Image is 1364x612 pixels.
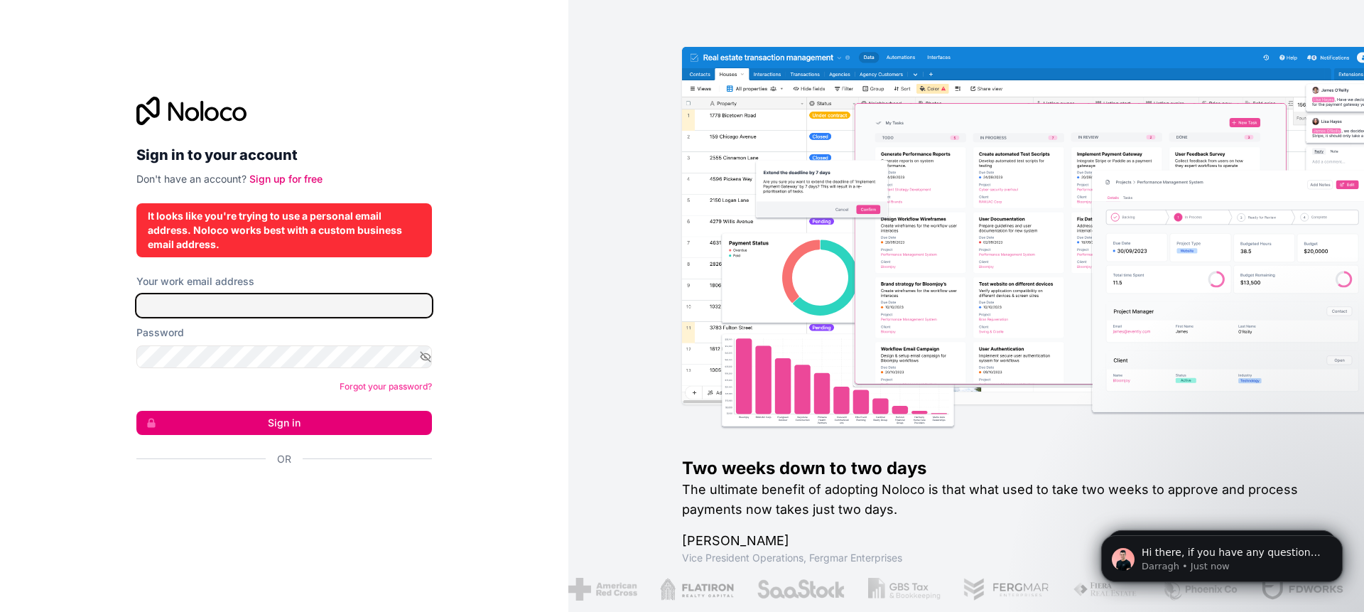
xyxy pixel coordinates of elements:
h1: Vice President Operations , Fergmar Enterprises [682,551,1319,565]
button: Sign in [136,411,432,435]
h2: Sign in to your account [136,142,432,168]
input: Password [136,345,432,368]
img: /assets/fiera-fwj2N5v4.png [1073,578,1140,601]
a: Sign up for free [249,173,323,185]
span: Or [277,452,291,466]
a: Forgot your password? [340,381,432,392]
input: Email address [136,294,432,317]
h1: [PERSON_NAME] [682,531,1319,551]
img: /assets/flatiron-C8eUkumj.png [660,578,734,601]
img: /assets/american-red-cross-BAupjrZR.png [568,578,637,601]
div: It looks like you're trying to use a personal email address. Noloco works best with a custom busi... [148,209,421,252]
span: Don't have an account? [136,173,247,185]
label: Your work email address [136,274,254,289]
img: /assets/gbstax-C-GtDUiK.png [868,578,941,601]
iframe: Intercom notifications message [1080,505,1364,605]
label: Password [136,326,184,340]
h1: Two weeks down to two days [682,457,1319,480]
img: /assets/saastock-C6Zbiodz.png [757,578,846,601]
img: /assets/fergmar-CudnrXN5.png [963,578,1050,601]
iframe: Sign in with Google Button [129,482,428,513]
h2: The ultimate benefit of adopting Noloco is that what used to take two weeks to approve and proces... [682,480,1319,520]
